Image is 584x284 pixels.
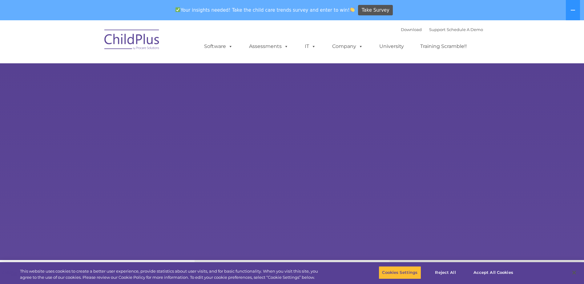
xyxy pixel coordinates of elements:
[299,40,322,53] a: IT
[198,40,239,53] a: Software
[567,266,581,279] button: Close
[429,27,445,32] a: Support
[362,5,389,16] span: Take Survey
[350,7,355,12] img: 👏
[470,266,517,279] button: Accept All Cookies
[447,27,483,32] a: Schedule A Demo
[358,5,393,16] a: Take Survey
[379,266,421,279] button: Cookies Settings
[86,41,104,45] span: Last name
[401,27,483,32] font: |
[173,4,357,16] span: Your insights needed! Take the child care trends survey and enter to win!
[20,268,321,280] div: This website uses cookies to create a better user experience, provide statistics about user visit...
[373,40,410,53] a: University
[401,27,422,32] a: Download
[86,66,112,70] span: Phone number
[326,40,369,53] a: Company
[175,7,180,12] img: ✅
[414,40,473,53] a: Training Scramble!!
[426,266,465,279] button: Reject All
[243,40,295,53] a: Assessments
[101,25,163,56] img: ChildPlus by Procare Solutions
